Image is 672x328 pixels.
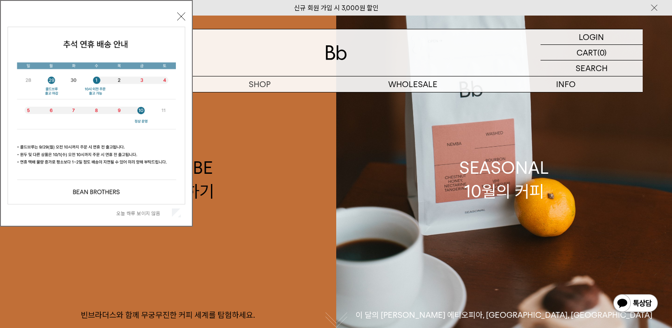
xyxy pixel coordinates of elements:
p: SEARCH [576,60,608,76]
p: CART [577,45,597,60]
img: 로고 [326,45,347,60]
img: 5e4d662c6b1424087153c0055ceb1a13_140731.jpg [8,27,185,204]
img: 카카오톡 채널 1:1 채팅 버튼 [612,293,659,315]
button: 닫기 [177,12,185,20]
a: SHOP [183,76,336,92]
label: 오늘 하루 보이지 않음 [116,210,170,216]
p: LOGIN [579,29,604,44]
a: LOGIN [541,29,643,45]
a: 신규 회원 가입 시 3,000원 할인 [294,4,378,12]
p: INFO [489,76,643,92]
p: (0) [597,45,607,60]
a: CART (0) [541,45,643,60]
p: WHOLESALE [336,76,489,92]
div: SEASONAL 10월의 커피 [459,156,549,203]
